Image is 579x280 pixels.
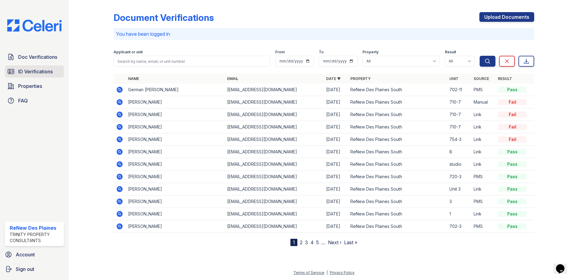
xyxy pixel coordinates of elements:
td: 710-7 [447,121,471,133]
td: PMS [471,195,495,208]
label: Result [445,50,456,55]
td: [EMAIL_ADDRESS][DOMAIN_NAME] [225,171,324,183]
div: Pass [498,149,527,155]
a: Date ▼ [326,76,341,81]
a: Upload Documents [479,12,534,22]
a: 2 [300,239,303,245]
td: 754-3 [447,133,471,146]
td: ReNew Des Plaines South [348,195,447,208]
td: ReNew Des Plaines South [348,171,447,183]
td: ReNew Des Plaines South [348,121,447,133]
a: Terms of Service [293,270,324,275]
td: ReNew Des Plaines South [348,96,447,108]
div: Pass [498,198,527,205]
a: Privacy Policy [330,270,355,275]
td: ReNew Des Plaines South [348,108,447,121]
td: [EMAIL_ADDRESS][DOMAIN_NAME] [225,84,324,96]
td: [DATE] [324,96,348,108]
div: Fail [498,124,527,130]
td: Unit 3 [447,183,471,195]
img: CE_Logo_Blue-a8612792a0a2168367f1c8372b55b34899dd931a85d93a1a3d3e32e68fde9ad4.png [2,19,66,32]
span: Properties [18,82,42,90]
td: 3 [447,195,471,208]
div: Trinity Property Consultants [10,232,61,244]
td: 702-11 [447,84,471,96]
td: 720-3 [447,171,471,183]
td: Link [471,108,495,121]
td: 1 [447,208,471,220]
td: [DATE] [324,183,348,195]
label: To [319,50,324,55]
div: | [326,270,328,275]
td: [EMAIL_ADDRESS][DOMAIN_NAME] [225,133,324,146]
td: [DATE] [324,84,348,96]
a: Unit [449,76,458,81]
input: Search by name, email, or unit number [114,56,270,67]
a: FAQ [5,95,64,107]
div: 1 [290,239,297,246]
a: 3 [305,239,308,245]
td: [DATE] [324,121,348,133]
span: ID Verifications [18,68,53,75]
label: From [275,50,285,55]
td: Link [471,183,495,195]
a: 4 [310,239,314,245]
p: You have been logged in [116,30,532,38]
td: [PERSON_NAME] [126,158,225,171]
a: Account [2,248,66,261]
a: ID Verifications [5,65,64,78]
span: Account [16,251,35,258]
span: FAQ [18,97,28,104]
td: 8 [447,146,471,158]
td: [PERSON_NAME] [126,121,225,133]
a: Result [498,76,512,81]
td: [EMAIL_ADDRESS][DOMAIN_NAME] [225,108,324,121]
td: [PERSON_NAME] [126,133,225,146]
td: [DATE] [324,146,348,158]
td: [EMAIL_ADDRESS][DOMAIN_NAME] [225,96,324,108]
iframe: chat widget [554,256,573,274]
td: Link [471,208,495,220]
td: [PERSON_NAME] [126,220,225,233]
a: Sign out [2,263,66,275]
a: Source [474,76,489,81]
td: PMS [471,171,495,183]
td: 702-3 [447,220,471,233]
td: ReNew Des Plaines South [348,146,447,158]
td: [EMAIL_ADDRESS][DOMAIN_NAME] [225,121,324,133]
td: [PERSON_NAME] [126,183,225,195]
td: PMS [471,84,495,96]
label: Applicant or unit [114,50,143,55]
td: [EMAIL_ADDRESS][DOMAIN_NAME] [225,146,324,158]
td: [EMAIL_ADDRESS][DOMAIN_NAME] [225,183,324,195]
td: ReNew Des Plaines South [348,133,447,146]
a: 5 [316,239,319,245]
td: ReNew Des Plaines South [348,84,447,96]
div: Pass [498,161,527,167]
td: Link [471,146,495,158]
div: Pass [498,223,527,229]
td: [DATE] [324,220,348,233]
td: ReNew Des Plaines South [348,158,447,171]
td: PMS [471,220,495,233]
label: Property [362,50,379,55]
a: Email [227,76,238,81]
td: [DATE] [324,133,348,146]
div: ReNew Des Plaines [10,224,61,232]
td: [EMAIL_ADDRESS][DOMAIN_NAME] [225,208,324,220]
td: [EMAIL_ADDRESS][DOMAIN_NAME] [225,220,324,233]
td: [PERSON_NAME] [126,195,225,208]
td: [DATE] [324,108,348,121]
td: [PERSON_NAME] [126,96,225,108]
a: Last » [344,239,357,245]
td: [PERSON_NAME] [126,108,225,121]
td: [PERSON_NAME] [126,208,225,220]
div: Pass [498,87,527,93]
a: Name [128,76,139,81]
div: Document Verifications [114,12,214,23]
td: [EMAIL_ADDRESS][DOMAIN_NAME] [225,158,324,171]
div: Fail [498,99,527,105]
td: Manual [471,96,495,108]
td: studio [447,158,471,171]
